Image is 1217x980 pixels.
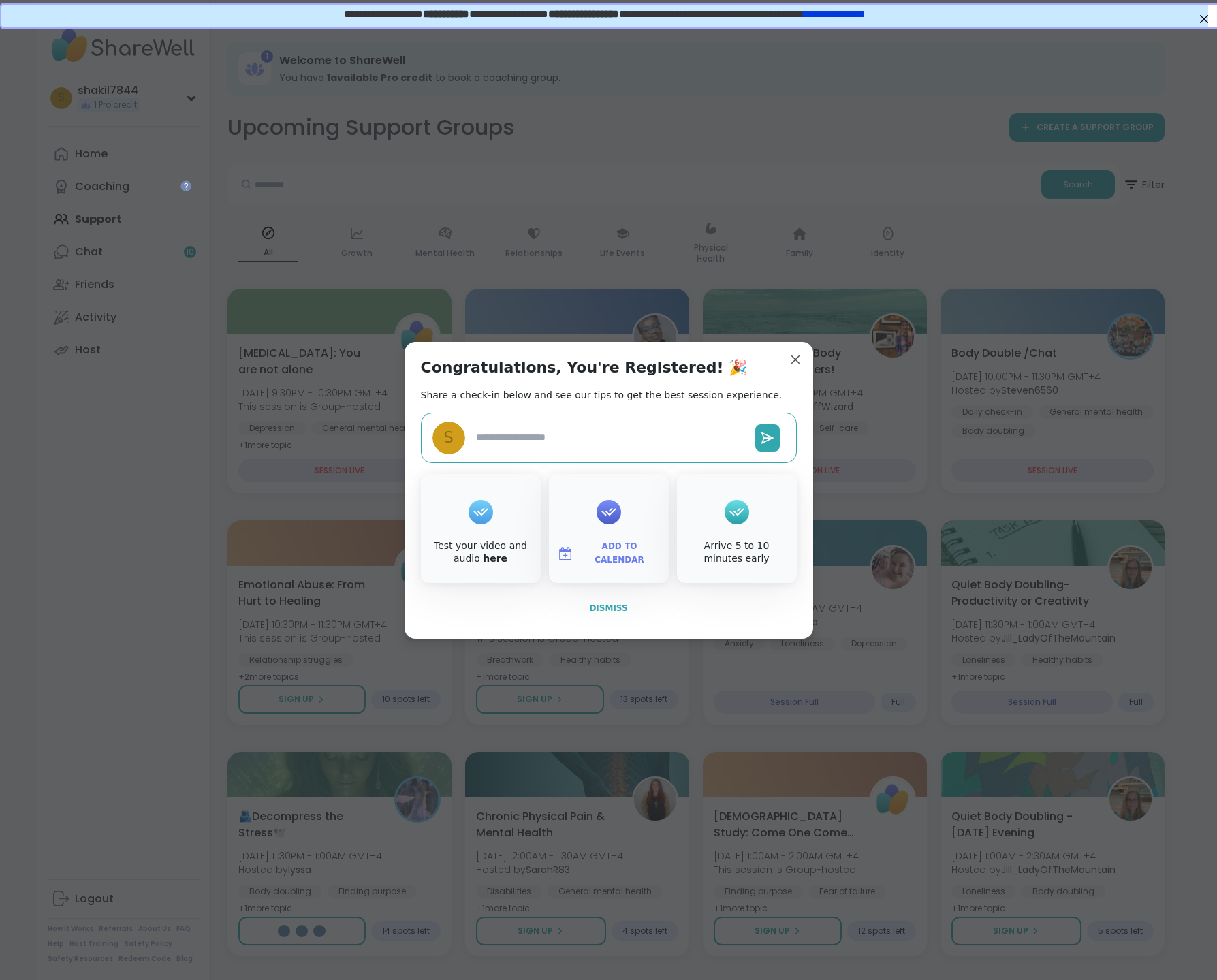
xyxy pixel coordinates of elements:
[424,539,538,566] div: Test your video and audio
[421,358,748,377] h1: Congratulations, You're Registered! 🎉
[443,426,454,449] span: s
[421,594,797,622] button: Dismiss
[579,540,661,567] span: Add to Calendar
[483,553,507,564] a: here
[180,180,191,191] iframe: Spotlight
[421,388,783,402] h2: Share a check-in below and see our tips to get the best session experience.
[557,546,573,562] img: ShareWell Logomark
[680,539,794,566] div: Arrive 5 to 10 minutes early
[552,539,666,568] button: Add to Calendar
[589,603,627,613] span: Dismiss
